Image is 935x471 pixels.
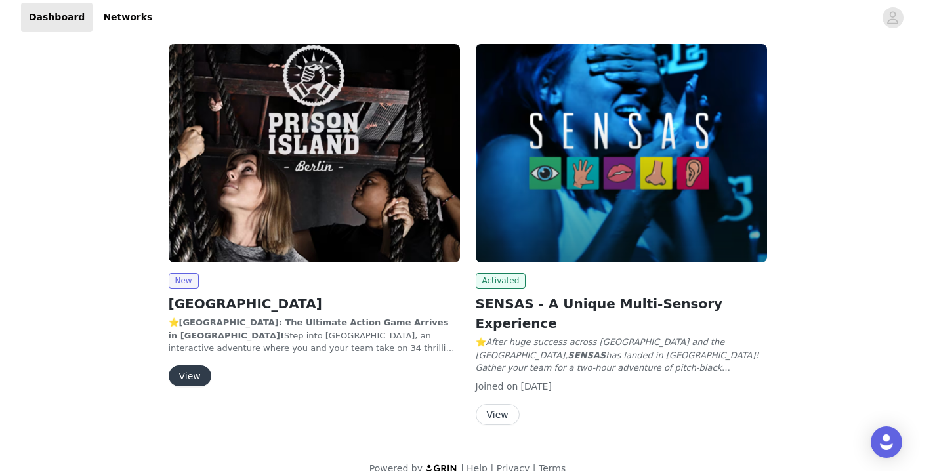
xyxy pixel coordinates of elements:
p: ⭐ 🖐️ Test all five senses (sight, smell, touch, taste and hearing) in both pitch-black and ultra-... [476,336,767,375]
a: View [169,371,211,381]
div: Open Intercom Messenger [871,426,902,458]
button: View [476,404,520,425]
a: Dashboard [21,3,93,32]
strong: [GEOGRAPHIC_DATA]: The Ultimate Action Game Arrives in [GEOGRAPHIC_DATA]! [169,317,449,340]
h2: SENSAS - A Unique Multi-Sensory Experience [476,294,767,333]
img: Fever [476,44,767,262]
h2: [GEOGRAPHIC_DATA] [169,294,460,314]
em: After huge success across [GEOGRAPHIC_DATA] and the [GEOGRAPHIC_DATA], has landed in [GEOGRAPHIC_... [476,337,759,411]
p: ⭐ Step into [GEOGRAPHIC_DATA], an interactive adventure where you and your team take on 34 thrill... [169,316,460,355]
span: [DATE] [521,381,552,392]
span: New [169,273,199,289]
span: Activated [476,273,526,289]
span: Joined on [476,381,518,392]
img: Fever [169,44,460,262]
button: View [169,365,211,386]
div: avatar [886,7,899,28]
strong: SENSAS [568,350,606,360]
a: View [476,410,520,420]
a: Networks [95,3,160,32]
